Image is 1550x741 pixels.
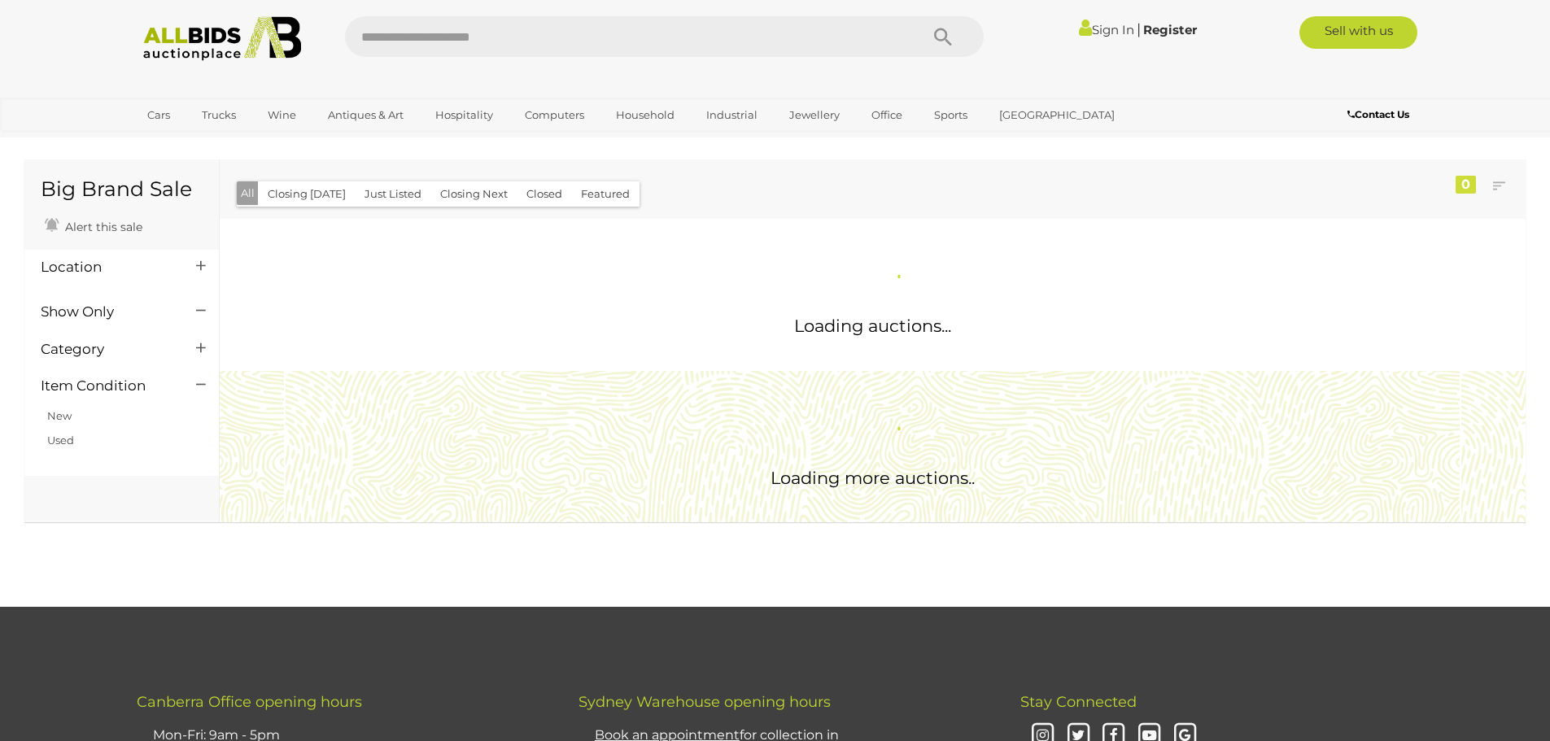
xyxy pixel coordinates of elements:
a: New [47,409,72,422]
button: Closed [517,181,572,207]
button: Closing Next [430,181,517,207]
div: 0 [1456,176,1476,194]
a: Register [1143,22,1197,37]
h4: Category [41,342,172,357]
a: Computers [514,102,595,129]
a: Antiques & Art [317,102,414,129]
a: Sell with us [1299,16,1417,49]
a: Sign In [1079,22,1134,37]
a: Contact Us [1347,106,1413,124]
a: Sports [923,102,978,129]
button: Just Listed [355,181,431,207]
span: Sydney Warehouse opening hours [579,693,831,711]
button: Search [902,16,984,57]
a: Wine [257,102,307,129]
a: Office [861,102,913,129]
a: Hospitality [425,102,504,129]
span: Canberra Office opening hours [137,693,362,711]
h4: Item Condition [41,378,172,394]
a: Household [605,102,685,129]
button: Closing [DATE] [258,181,356,207]
span: Loading auctions... [794,316,951,336]
b: Contact Us [1347,108,1409,120]
a: Jewellery [779,102,850,129]
a: Industrial [696,102,768,129]
h4: Location [41,259,172,275]
a: Cars [137,102,181,129]
a: Used [47,434,74,447]
button: Featured [571,181,640,207]
h4: Show Only [41,304,172,320]
h1: Big Brand Sale [41,178,203,201]
a: Alert this sale [41,213,146,238]
a: Trucks [191,102,247,129]
button: All [237,181,259,205]
a: [GEOGRAPHIC_DATA] [989,102,1125,129]
span: Stay Connected [1020,693,1137,711]
img: Allbids.com.au [134,16,311,61]
span: Alert this sale [61,220,142,234]
span: | [1137,20,1141,38]
span: Loading more auctions.. [771,468,975,488]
